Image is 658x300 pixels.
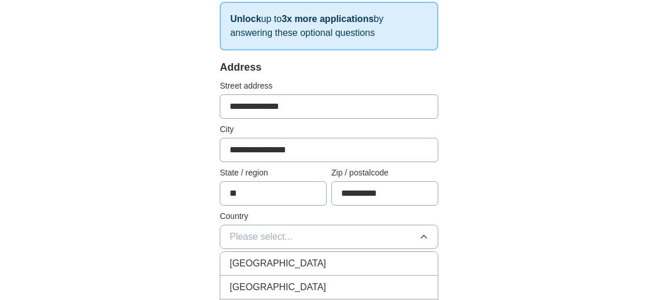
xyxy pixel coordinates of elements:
[230,257,326,270] span: [GEOGRAPHIC_DATA]
[220,210,438,222] label: Country
[220,2,438,50] p: up to by answering these optional questions
[230,14,261,24] strong: Unlock
[331,167,438,179] label: Zip / postalcode
[230,230,293,244] span: Please select...
[220,80,438,92] label: Street address
[220,167,327,179] label: State / region
[220,123,438,136] label: City
[230,280,326,294] span: [GEOGRAPHIC_DATA]
[220,225,438,249] button: Please select...
[282,14,374,24] strong: 3x more applications
[220,60,438,75] div: Address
